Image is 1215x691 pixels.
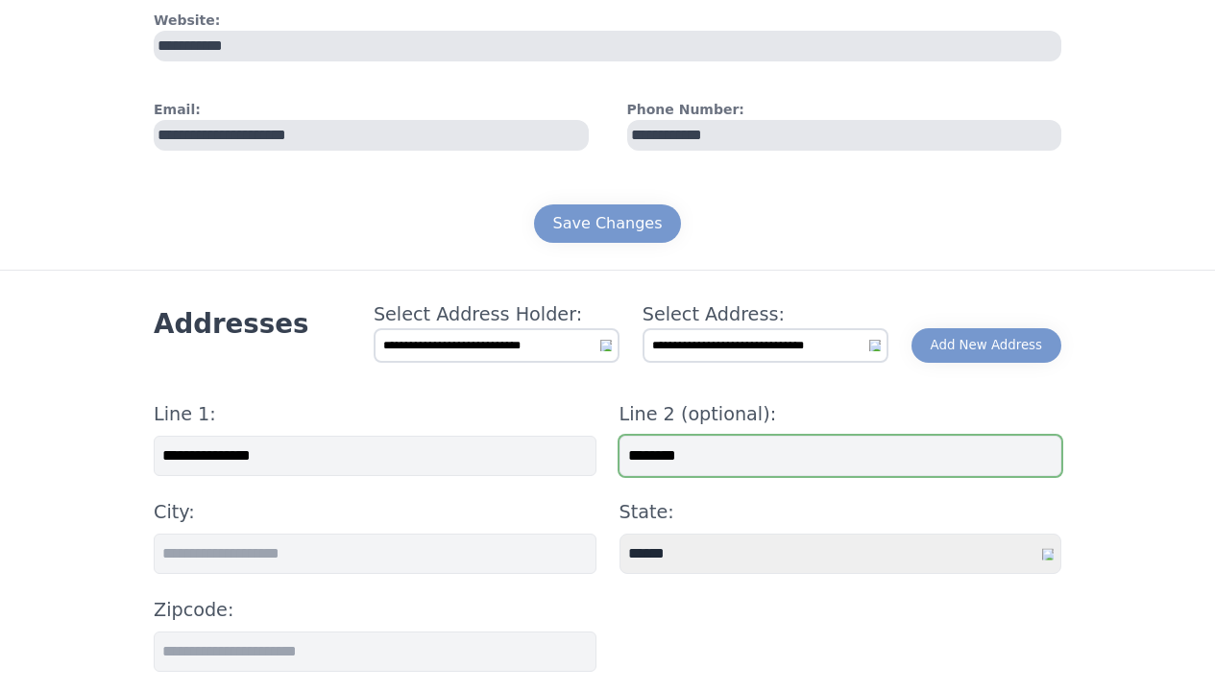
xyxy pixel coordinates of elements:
[553,212,663,235] div: Save Changes
[627,100,1062,120] h4: Phone Number:
[931,336,1042,355] div: Add New Address
[911,328,1061,363] button: Add New Address
[620,401,1062,428] h4: Line 2 (optional):
[534,204,682,243] button: Save Changes
[154,401,596,428] h4: Line 1:
[620,499,1062,526] h4: State:
[643,301,888,328] h4: Select Address:
[154,597,596,624] h4: Zipcode:
[374,301,620,328] h4: Select Address Holder:
[154,499,596,526] h4: City:
[154,307,308,342] h3: Addresses
[154,11,1061,31] h4: Website:
[154,100,589,120] h4: Email:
